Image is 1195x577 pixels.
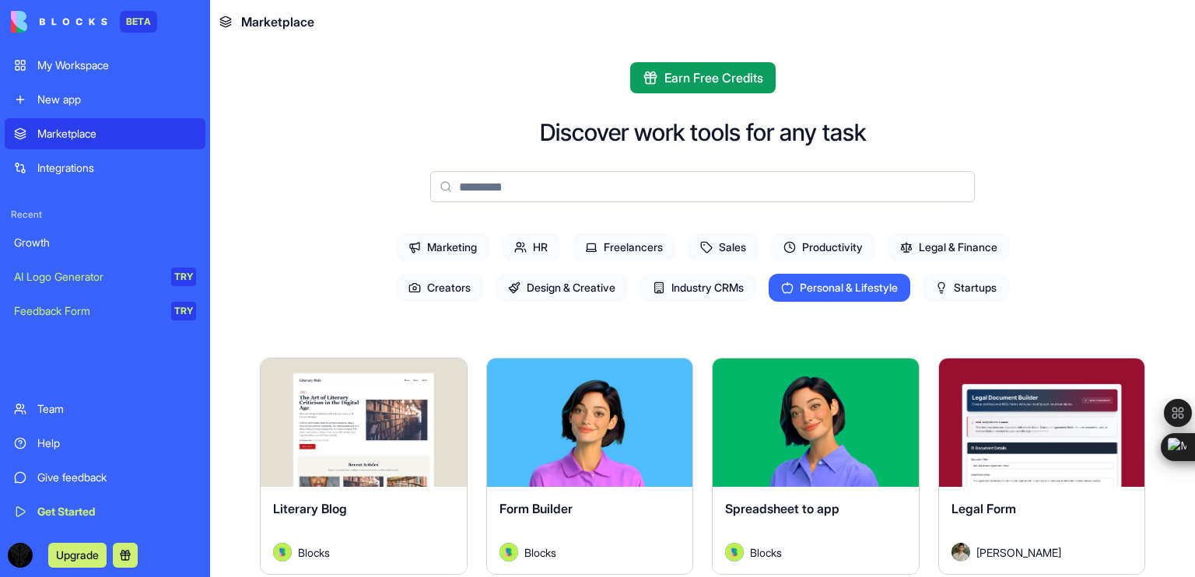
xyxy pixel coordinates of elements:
[396,233,489,261] span: Marketing
[37,435,196,451] div: Help
[14,303,160,319] div: Feedback Form
[499,501,573,516] span: Form Builder
[11,11,107,33] img: logo
[725,543,744,561] img: Avatar
[5,428,205,459] a: Help
[486,358,694,575] a: Form BuilderAvatarBlocks
[273,501,347,516] span: Literary Blog
[496,274,628,302] span: Design & Creative
[5,496,205,527] a: Get Started
[769,274,910,302] span: Personal & Lifestyle
[712,358,920,575] a: Spreadsheet to appAvatarBlocks
[951,501,1016,516] span: Legal Form
[8,543,33,568] img: ACg8ocJetzQJJ8PQ65MPjfANBuykhHazs_4VuDgQ95jgNxn1HfdF6o3L=s96-c
[923,274,1009,302] span: Startups
[976,544,1061,561] span: [PERSON_NAME]
[37,92,196,107] div: New app
[11,11,157,33] a: BETA
[5,152,205,184] a: Integrations
[37,58,196,73] div: My Workspace
[171,268,196,286] div: TRY
[241,12,314,31] span: Marketplace
[540,118,866,146] h2: Discover work tools for any task
[524,544,556,561] span: Blocks
[260,358,468,575] a: Literary BlogAvatarBlocks
[5,393,205,425] a: Team
[37,401,196,417] div: Team
[5,50,205,81] a: My Workspace
[630,62,776,93] button: Earn Free Credits
[725,501,839,516] span: Spreadsheet to app
[37,504,196,519] div: Get Started
[951,543,970,561] img: Avatar
[664,68,763,87] span: Earn Free Credits
[171,302,196,320] div: TRY
[5,118,205,149] a: Marketplace
[396,274,483,302] span: Creators
[5,208,205,221] span: Recent
[37,126,196,142] div: Marketplace
[37,160,196,176] div: Integrations
[5,84,205,115] a: New app
[120,11,157,33] div: BETA
[502,233,560,261] span: HR
[640,274,756,302] span: Industry CRMs
[938,358,1146,575] a: Legal FormAvatar[PERSON_NAME]
[688,233,759,261] span: Sales
[5,261,205,292] a: AI Logo GeneratorTRY
[14,269,160,285] div: AI Logo Generator
[298,544,330,561] span: Blocks
[573,233,675,261] span: Freelancers
[37,470,196,485] div: Give feedback
[48,543,107,568] button: Upgrade
[48,547,107,562] a: Upgrade
[771,233,875,261] span: Productivity
[750,544,782,561] span: Blocks
[499,543,518,561] img: Avatar
[273,543,292,561] img: Avatar
[14,235,196,250] div: Growth
[888,233,1010,261] span: Legal & Finance
[5,462,205,493] a: Give feedback
[5,295,205,327] a: Feedback FormTRY
[5,227,205,258] a: Growth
